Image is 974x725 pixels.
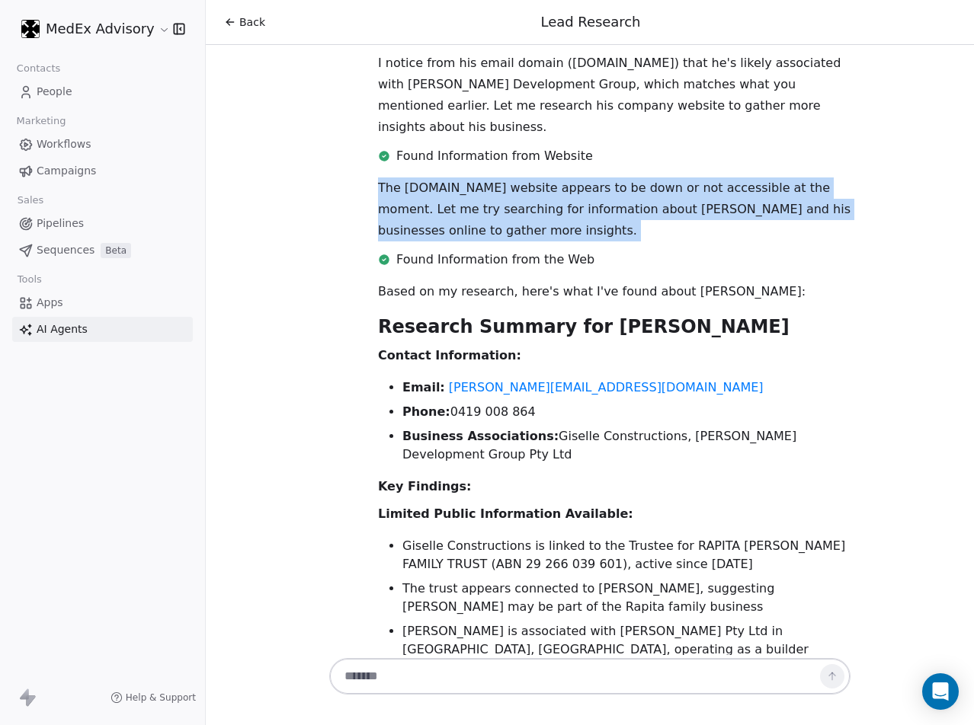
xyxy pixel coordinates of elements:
[12,290,193,315] a: Apps
[37,84,72,100] span: People
[12,158,193,184] a: Campaigns
[126,691,196,704] span: Help & Support
[378,348,521,362] strong: Contact Information:
[378,506,633,521] strong: Limited Public Information Available:
[396,251,594,269] span: Found Information from the Web
[449,380,764,394] a: [PERSON_NAME][EMAIL_ADDRESS][DOMAIN_NAME]
[402,380,445,394] strong: Email:
[46,19,155,39] span: MedEx Advisory
[378,53,851,138] p: I notice from his email domain ([DOMAIN_NAME]) that he's likely associated with [PERSON_NAME] Dev...
[402,404,450,419] strong: Phone:
[402,429,559,443] strong: Business Associations:
[402,427,851,464] li: Giselle Constructions, [PERSON_NAME] Development Group Pty Ltd
[12,79,193,104] a: People
[11,268,48,291] span: Tools
[21,20,40,38] img: MEDEX-rounded%20corners-white%20on%20black.png
[402,622,851,659] li: [PERSON_NAME] is associated with [PERSON_NAME] Pty Ltd in [GEOGRAPHIC_DATA], [GEOGRAPHIC_DATA], o...
[10,110,72,133] span: Marketing
[111,691,196,704] a: Help & Support
[402,403,851,421] li: 0419 008 864
[402,580,851,616] li: The trust appears connected to [PERSON_NAME], suggesting [PERSON_NAME] may be part of the Rapita ...
[37,216,84,232] span: Pipelines
[541,14,641,30] span: Lead Research
[378,281,851,302] p: Based on my research, here's what I've found about [PERSON_NAME]:
[12,238,193,263] a: SequencesBeta
[37,321,88,337] span: AI Agents
[37,242,95,258] span: Sequences
[378,479,471,493] strong: Key Findings:
[12,317,193,342] a: AI Agents
[101,243,131,258] span: Beta
[378,315,851,339] h2: Research Summary for [PERSON_NAME]
[37,136,91,152] span: Workflows
[37,295,63,311] span: Apps
[37,163,96,179] span: Campaigns
[11,189,50,212] span: Sales
[239,14,265,30] span: Back
[378,177,851,241] p: The [DOMAIN_NAME] website appears to be down or not accessible at the moment. Let me try searchin...
[18,16,162,42] button: MedEx Advisory
[12,132,193,157] a: Workflows
[10,57,67,80] span: Contacts
[12,211,193,236] a: Pipelines
[922,673,959,710] div: Open Intercom Messenger
[396,147,593,165] span: Found Information from Website
[402,537,851,573] li: Giselle Constructions is linked to the Trustee for RAPITA [PERSON_NAME] FAMILY TRUST (ABN 29 266 ...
